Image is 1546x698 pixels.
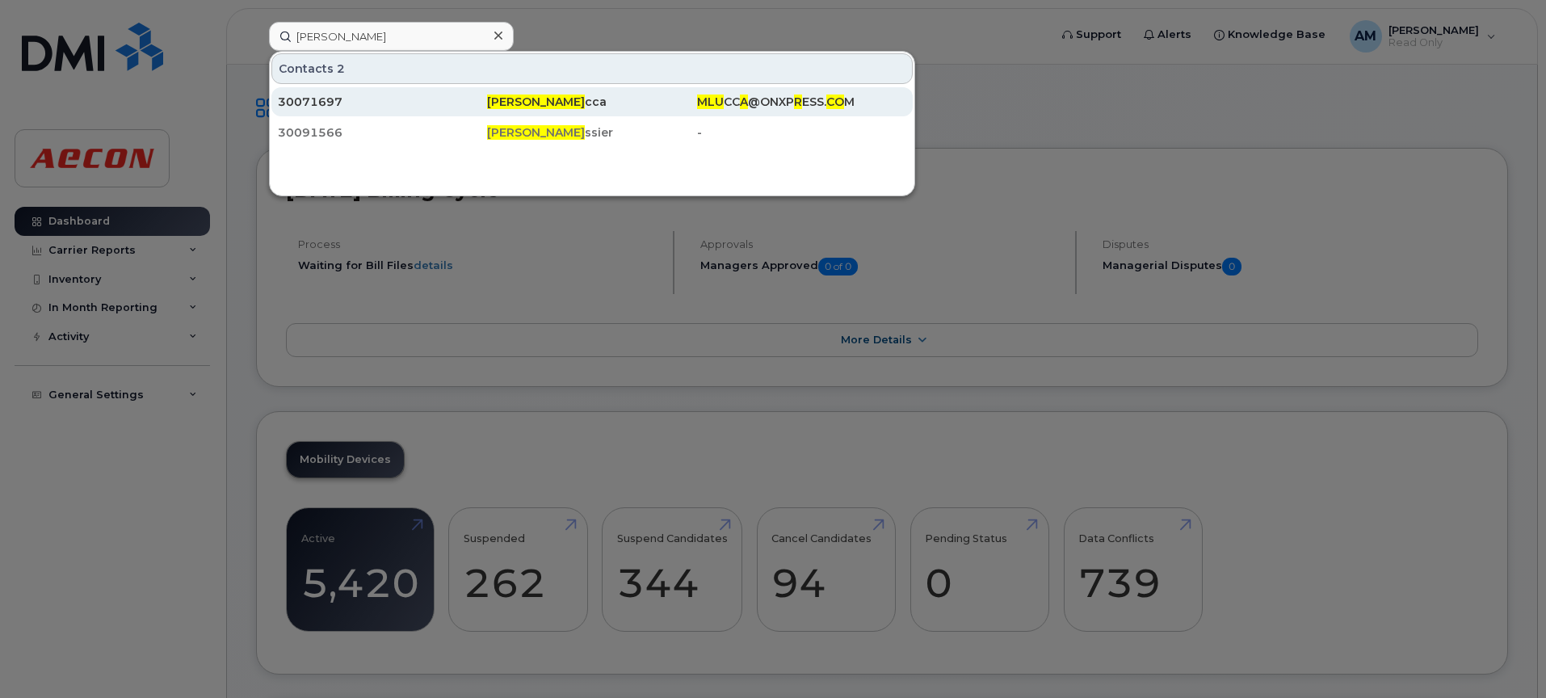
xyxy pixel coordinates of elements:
span: A [740,95,748,109]
span: R [794,95,802,109]
div: - [697,124,906,141]
span: [PERSON_NAME] [487,95,585,109]
span: [PERSON_NAME] [487,125,585,140]
div: cca [487,94,696,110]
div: CC @ONXP ESS. M [697,94,906,110]
a: 30071697[PERSON_NAME]ccaMLUCCA@ONXPRESS.COM [271,87,913,116]
span: MLU [697,95,724,109]
div: 30091566 [278,124,487,141]
span: CO [826,95,844,109]
span: 2 [337,61,345,77]
a: 30091566[PERSON_NAME]ssier- [271,118,913,147]
div: ssier [487,124,696,141]
div: Contacts [271,53,913,84]
div: 30071697 [278,94,487,110]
